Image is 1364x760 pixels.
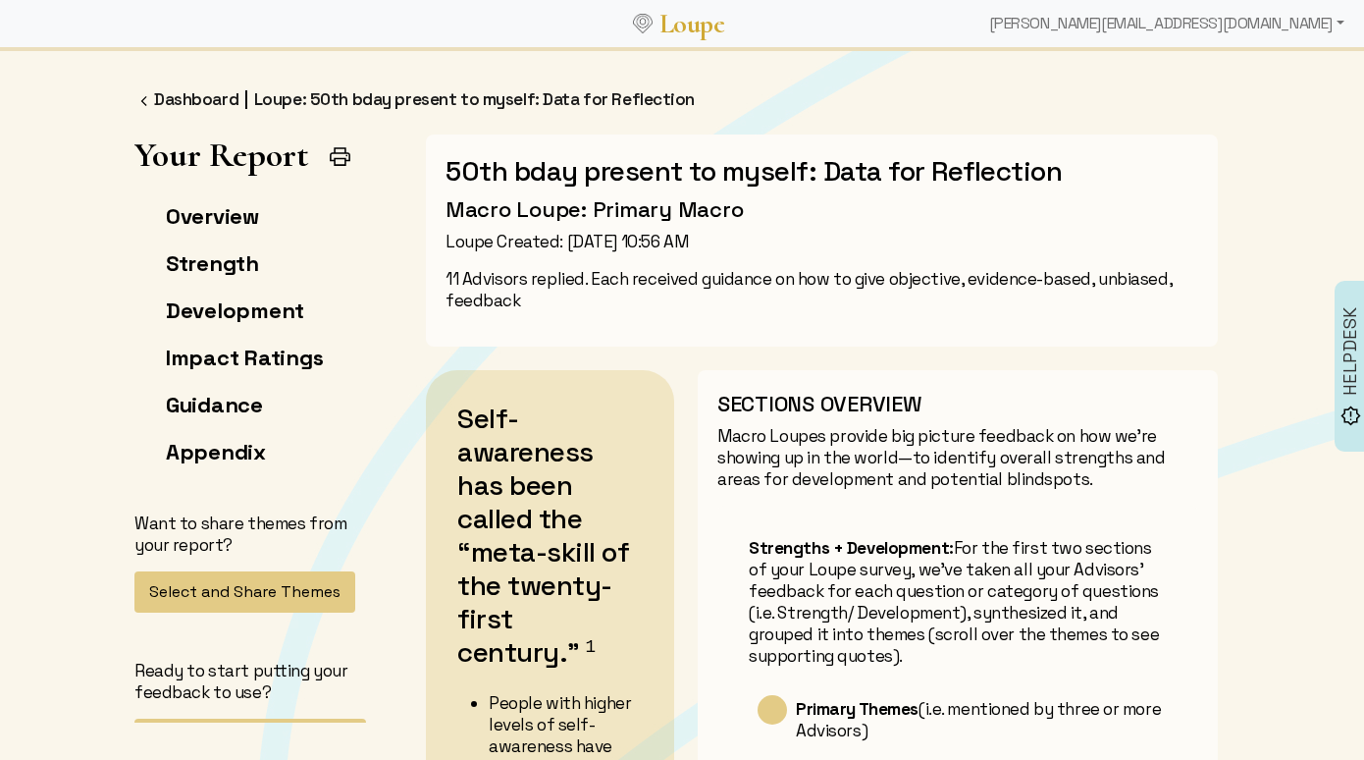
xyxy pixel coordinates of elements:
a: Strength [166,249,259,277]
img: FFFF [134,91,154,111]
h3: SECTIONS OVERVIEW [717,390,1198,417]
h2: 50th bday present to myself: Data for Reflection [446,154,1198,188]
a: Guidance [166,391,263,418]
a: Impact Ratings [166,344,323,371]
a: Dashboard [154,88,238,110]
p: Want to share themes from your report? [134,513,366,556]
p: (i.e. mentioned by three or more Advisors) [796,698,1167,741]
a: Appendix [166,438,266,465]
app-left-page-nav: Your Report [134,135,366,723]
b: Strengths + Development: [749,537,954,559]
div: [PERSON_NAME][EMAIL_ADDRESS][DOMAIN_NAME] [981,4,1352,43]
button: Print Report [320,136,360,177]
img: brightness_alert_FILL0_wght500_GRAD0_ops.svg [1340,406,1361,426]
p: Ready to start putting your feedback to use? [134,660,366,703]
sup: 1 [586,637,596,657]
span: | [244,88,248,111]
p: For the first two sections of your Loupe survey, we’ve taken all your Advisors’ feedback for each... [749,537,1167,667]
a: Loupe: 50th bday present to myself: Data for Reflection [254,88,695,110]
img: Loupe Logo [633,14,653,33]
h3: Macro Loupe: Primary Macro [446,195,1198,223]
a: Loupe [653,6,731,42]
p: Loupe Created: [DATE] 10:56 AM [446,231,1198,252]
p: 11 Advisors replied. Each received guidance on how to give objective, evidence-based, unbiased, f... [446,268,1198,311]
h1: Your Report [134,135,308,175]
b: Primary Themes [796,698,918,720]
p: Macro Loupes provide big picture feedback on how we’re showing up in the world—to identify overal... [717,425,1198,490]
h2: Self-awareness has been called the “meta-skill of the twenty-first century.” [457,402,643,684]
a: Development [166,297,304,324]
img: Print Icon [328,144,352,169]
button: Select and Share Themes [134,571,355,613]
a: Overview [166,202,259,230]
